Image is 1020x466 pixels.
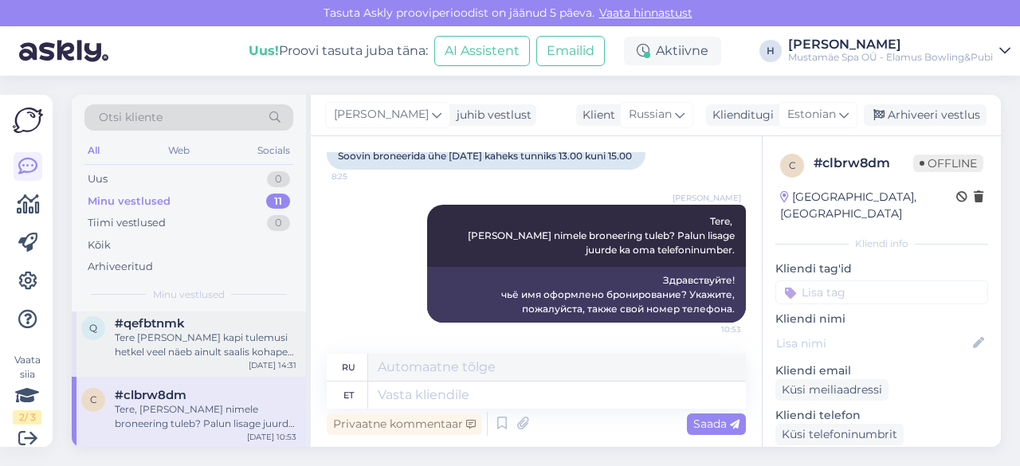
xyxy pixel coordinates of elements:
[331,170,391,182] span: 8:25
[576,107,615,123] div: Klient
[775,362,988,379] p: Kliendi email
[775,424,904,445] div: Küsi telefoninumbrit
[681,323,741,335] span: 10:53
[775,237,988,251] div: Kliendi info
[629,106,672,123] span: Russian
[775,311,988,327] p: Kliendi nimi
[706,107,774,123] div: Klienditugi
[624,37,721,65] div: Aktiivne
[468,215,737,256] span: Tere, [PERSON_NAME] nimele broneering tuleb? Palun lisage juurde ka oma telefoninumber.
[88,171,108,187] div: Uus
[88,237,111,253] div: Kõik
[84,140,103,161] div: All
[249,43,279,58] b: Uus!
[814,154,913,173] div: # clbrw8dm
[536,36,605,66] button: Emailid
[115,316,185,331] span: #qefbtnmk
[864,104,987,126] div: Arhiveeri vestlus
[115,402,296,431] div: Tere, [PERSON_NAME] nimele broneering tuleb? Palun lisage juurde ka oma telefoninumber.
[88,259,153,275] div: Arhiveeritud
[99,109,163,126] span: Otsi kliente
[266,194,290,210] div: 11
[334,106,429,123] span: [PERSON_NAME]
[88,215,166,231] div: Tiimi vestlused
[267,171,290,187] div: 0
[115,331,296,359] div: Tere [PERSON_NAME] kapi tulemusi hetkel veel näeb ainult saalis kohapeal välja prinditult. Kodule...
[115,388,186,402] span: #clbrw8dm
[342,354,355,381] div: ru
[13,410,41,425] div: 2 / 3
[775,407,988,424] p: Kliendi telefon
[673,192,741,204] span: [PERSON_NAME]
[913,155,983,172] span: Offline
[249,41,428,61] div: Proovi tasuta juba täna:
[153,288,225,302] span: Minu vestlused
[775,379,889,401] div: Küsi meiliaadressi
[13,108,43,133] img: Askly Logo
[254,140,293,161] div: Socials
[789,159,796,171] span: c
[13,353,41,425] div: Vaata siia
[775,280,988,304] input: Lisa tag
[343,382,354,409] div: et
[327,143,645,170] div: Soovin broneerida ühe [DATE] kaheks tunniks 13.00 kuni 15.00
[775,260,988,277] p: Kliendi tag'id
[327,413,482,435] div: Privaatne kommentaar
[788,38,1010,64] a: [PERSON_NAME]Mustamäe Spa OÜ - Elamus Bowling&Pubi
[450,107,532,123] div: juhib vestlust
[788,51,993,64] div: Mustamäe Spa OÜ - Elamus Bowling&Pubi
[89,322,97,334] span: q
[88,194,171,210] div: Minu vestlused
[434,36,530,66] button: AI Assistent
[249,359,296,371] div: [DATE] 14:31
[776,335,970,352] input: Lisa nimi
[788,38,993,51] div: [PERSON_NAME]
[247,431,296,443] div: [DATE] 10:53
[787,106,836,123] span: Estonian
[780,189,956,222] div: [GEOGRAPHIC_DATA], [GEOGRAPHIC_DATA]
[594,6,697,20] a: Vaata hinnastust
[427,267,746,323] div: Здравствуйте! чьё имя оформлено бронирование? Укажите, пожалуйста, также свой номер телефона.
[267,215,290,231] div: 0
[90,394,97,405] span: c
[693,417,739,431] span: Saada
[759,40,782,62] div: H
[165,140,193,161] div: Web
